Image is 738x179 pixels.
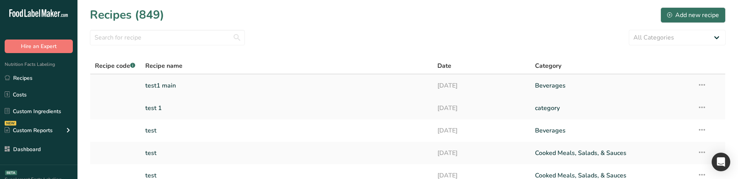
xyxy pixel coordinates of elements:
a: [DATE] [437,100,526,116]
a: test [145,122,428,139]
a: Beverages [535,122,688,139]
div: NEW [5,121,16,126]
div: BETA [5,170,17,175]
div: Open Intercom Messenger [712,153,730,171]
a: category [535,100,688,116]
span: Date [437,61,451,71]
a: test [145,145,428,161]
h1: Recipes (849) [90,6,164,24]
input: Search for recipe [90,30,245,45]
span: Recipe name [145,61,182,71]
a: [DATE] [437,122,526,139]
a: Cooked Meals, Salads, & Sauces [535,145,688,161]
span: Recipe code [95,62,135,70]
button: Add new recipe [661,7,726,23]
div: Add new recipe [667,10,719,20]
a: [DATE] [437,77,526,94]
a: test1 main [145,77,428,94]
a: Beverages [535,77,688,94]
a: [DATE] [437,145,526,161]
div: Custom Reports [5,126,53,134]
button: Hire an Expert [5,40,73,53]
span: Category [535,61,561,71]
a: test 1 [145,100,428,116]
